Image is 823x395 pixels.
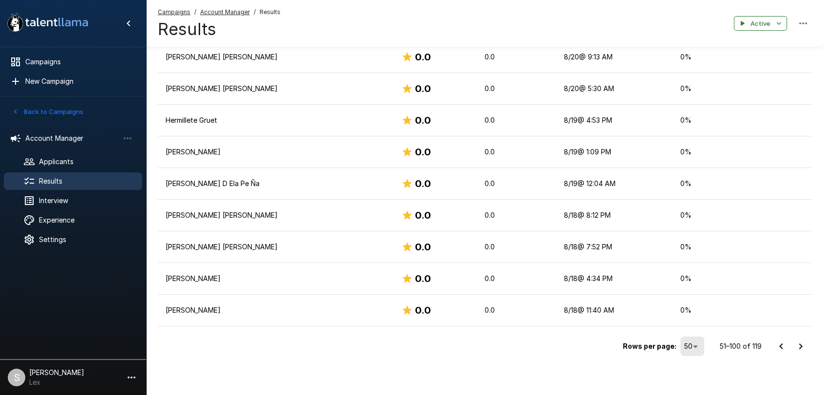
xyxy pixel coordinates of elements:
[791,337,810,356] button: Go to next page
[415,144,431,160] h6: 0.0
[556,263,672,295] td: 8/18 @ 4:34 PM
[734,16,787,31] button: Active
[415,239,431,255] h6: 0.0
[158,19,281,39] h4: Results
[415,113,431,128] h6: 0.0
[485,84,548,94] p: 0.0
[485,179,548,188] p: 0.0
[720,341,762,351] p: 51–100 of 119
[485,242,548,252] p: 0.0
[415,81,431,96] h6: 0.0
[680,242,804,252] p: 0 %
[254,7,256,17] span: /
[556,41,672,73] td: 8/20 @ 9:13 AM
[485,274,548,283] p: 0.0
[680,179,804,188] p: 0 %
[556,168,672,200] td: 8/19 @ 12:04 AM
[680,84,804,94] p: 0 %
[680,210,804,220] p: 0 %
[556,231,672,263] td: 8/18 @ 7:52 PM
[158,8,190,16] u: Campaigns
[623,341,676,351] p: Rows per page:
[194,7,196,17] span: /
[166,52,386,62] p: [PERSON_NAME] [PERSON_NAME]
[415,271,431,286] h6: 0.0
[680,305,804,315] p: 0 %
[680,274,804,283] p: 0 %
[680,52,804,62] p: 0 %
[485,210,548,220] p: 0.0
[166,84,386,94] p: [PERSON_NAME] [PERSON_NAME]
[166,115,386,125] p: Hermillete Gruet
[415,302,431,318] h6: 0.0
[166,179,386,188] p: [PERSON_NAME] D Ela Pe Ña
[415,49,431,65] h6: 0.0
[485,52,548,62] p: 0.0
[485,305,548,315] p: 0.0
[680,147,804,157] p: 0 %
[680,115,804,125] p: 0 %
[556,295,672,326] td: 8/18 @ 11:40 AM
[680,337,704,356] div: 50
[415,207,431,223] h6: 0.0
[485,147,548,157] p: 0.0
[166,210,386,220] p: [PERSON_NAME] [PERSON_NAME]
[166,274,386,283] p: [PERSON_NAME]
[556,136,672,168] td: 8/19 @ 1:09 PM
[556,73,672,105] td: 8/20 @ 5:30 AM
[260,7,281,17] span: Results
[556,105,672,136] td: 8/19 @ 4:53 PM
[166,242,386,252] p: [PERSON_NAME] [PERSON_NAME]
[771,337,791,356] button: Go to previous page
[166,147,386,157] p: [PERSON_NAME]
[415,176,431,191] h6: 0.0
[166,305,386,315] p: [PERSON_NAME]
[200,8,250,16] u: Account Manager
[485,115,548,125] p: 0.0
[556,200,672,231] td: 8/18 @ 8:12 PM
